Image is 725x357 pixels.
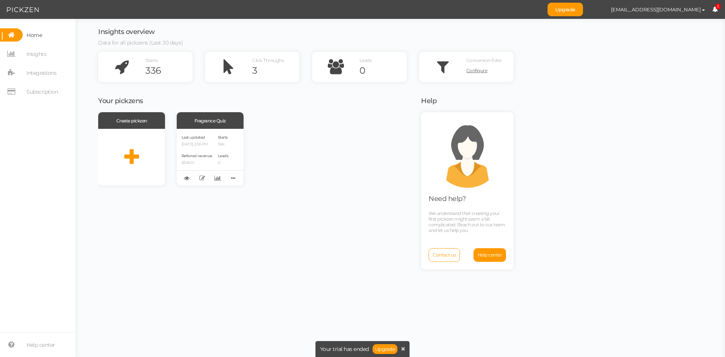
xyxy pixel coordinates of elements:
[320,346,369,352] span: Your trial has ended
[252,65,299,76] div: 3
[182,135,205,140] span: Last updated
[182,142,212,147] p: [DATE] 2:56 PM
[98,28,155,36] span: Insights overview
[145,65,193,76] div: 336
[421,97,437,105] span: Help
[182,161,212,165] p: $306.15
[474,248,506,262] a: Help center
[177,129,244,185] div: Last updated [DATE] 2:56 PM Referred revenue $306.15 Starts 566 Leads 0
[26,86,58,98] span: Subscription
[429,195,466,203] span: Need help?
[466,57,501,63] span: Conversion Rate
[429,210,505,233] span: We understand that creating your first pickzen might seem a bit complicated. Reach out to our tea...
[98,97,143,105] span: Your pickzens
[604,3,712,16] button: [EMAIL_ADDRESS][DOMAIN_NAME]
[466,65,514,76] a: Configure
[145,57,157,63] span: Starts
[218,142,228,147] p: 566
[252,57,284,63] span: Click Throughs
[478,252,502,258] span: Help center
[26,29,42,41] span: Home
[466,68,487,73] span: Configure
[548,3,583,16] a: Upgrade
[433,120,501,188] img: support.png
[373,344,398,354] a: Upgrade
[7,5,39,14] img: Pickzen logo
[182,153,212,158] span: Referred revenue
[611,6,701,12] span: [EMAIL_ADDRESS][DOMAIN_NAME]
[98,39,183,46] span: Data for all pickzens (Last 30 days)
[177,112,244,129] div: Fragrance Quiz
[116,118,147,124] span: Create pickzen
[591,3,604,16] img: b3e142cb9089df8073c54e68b41907af
[218,135,228,140] span: Starts
[359,65,407,76] div: 0
[26,48,46,60] span: Insights
[26,67,56,79] span: Integrations
[218,153,228,158] span: Leads
[26,339,55,351] span: Help center
[433,252,456,258] span: Contact us
[218,161,228,165] p: 0
[716,4,721,9] span: 5
[359,57,372,63] span: Leads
